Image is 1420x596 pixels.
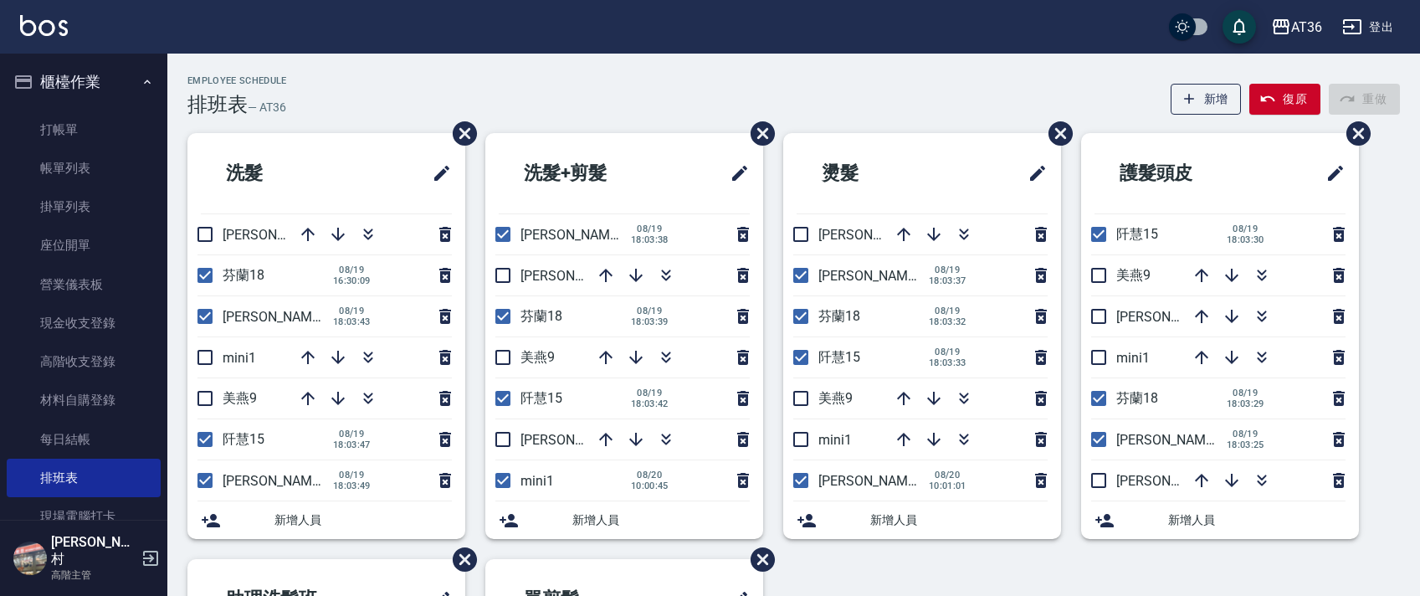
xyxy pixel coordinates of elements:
[1116,226,1158,242] span: 阡慧15
[1116,309,1224,325] span: [PERSON_NAME]6
[1264,10,1329,44] button: AT36
[929,347,966,357] span: 08/19
[520,227,636,243] span: [PERSON_NAME]11
[1094,143,1267,203] h2: 護髮頭皮
[7,381,161,419] a: 材料自購登錄
[7,497,161,536] a: 現場電腦打卡
[631,388,669,398] span: 08/19
[929,275,966,286] span: 18:03:37
[818,473,926,489] span: [PERSON_NAME]6
[7,342,161,381] a: 高階收支登錄
[720,153,750,193] span: 修改班表的標題
[223,390,257,406] span: 美燕9
[499,143,675,203] h2: 洗髮+剪髮
[7,188,161,226] a: 掛單列表
[929,357,966,368] span: 18:03:33
[1249,84,1320,115] button: 復原
[201,143,355,203] h2: 洗髮
[7,60,161,104] button: 櫃檯作業
[440,535,479,584] span: 刪除班表
[51,568,136,583] p: 高階主管
[223,350,256,366] span: mini1
[1227,234,1264,245] span: 18:03:30
[13,542,47,575] img: Person
[333,275,371,286] span: 16:30:09
[1018,153,1048,193] span: 修改班表的標題
[333,470,371,480] span: 08/19
[1168,511,1346,529] span: 新增人員
[333,439,371,450] span: 18:03:47
[520,308,562,324] span: 芬蘭18
[223,267,264,283] span: 芬蘭18
[1081,501,1359,539] div: 新增人員
[248,99,286,116] h6: — AT36
[7,304,161,342] a: 現金收支登錄
[797,143,951,203] h2: 燙髮
[1334,109,1373,158] span: 刪除班表
[929,306,966,316] span: 08/19
[572,511,750,529] span: 新增人員
[631,480,669,491] span: 10:00:45
[1291,17,1322,38] div: AT36
[520,390,562,406] span: 阡慧15
[631,234,669,245] span: 18:03:38
[187,75,287,86] h2: Employee Schedule
[818,390,853,406] span: 美燕9
[333,429,371,439] span: 08/19
[1171,84,1242,115] button: 新增
[333,265,371,275] span: 08/19
[870,511,1048,529] span: 新增人員
[929,265,966,275] span: 08/19
[7,110,161,149] a: 打帳單
[333,316,371,327] span: 18:03:43
[440,109,479,158] span: 刪除班表
[7,459,161,497] a: 排班表
[223,227,331,243] span: [PERSON_NAME]6
[1335,12,1400,43] button: 登出
[485,501,763,539] div: 新增人員
[1227,439,1264,450] span: 18:03:25
[520,268,636,284] span: [PERSON_NAME]16
[223,309,338,325] span: [PERSON_NAME]11
[1036,109,1075,158] span: 刪除班表
[1227,429,1264,439] span: 08/19
[738,535,777,584] span: 刪除班表
[333,480,371,491] span: 18:03:49
[631,470,669,480] span: 08/20
[1227,223,1264,234] span: 08/19
[1116,267,1151,283] span: 美燕9
[818,268,934,284] span: [PERSON_NAME]11
[818,227,934,243] span: [PERSON_NAME]16
[1223,10,1256,44] button: save
[631,316,669,327] span: 18:03:39
[1315,153,1346,193] span: 修改班表的標題
[51,534,136,568] h5: [PERSON_NAME]村
[7,265,161,304] a: 營業儀表板
[333,306,371,316] span: 08/19
[1116,432,1232,448] span: [PERSON_NAME]11
[1116,350,1150,366] span: mini1
[929,316,966,327] span: 18:03:32
[783,501,1061,539] div: 新增人員
[520,473,554,489] span: mini1
[520,349,555,365] span: 美燕9
[631,223,669,234] span: 08/19
[274,511,452,529] span: 新增人員
[1227,388,1264,398] span: 08/19
[7,420,161,459] a: 每日結帳
[7,149,161,188] a: 帳單列表
[187,501,465,539] div: 新增人員
[818,432,852,448] span: mini1
[818,308,860,324] span: 芬蘭18
[818,349,860,365] span: 阡慧15
[223,431,264,447] span: 阡慧15
[738,109,777,158] span: 刪除班表
[422,153,452,193] span: 修改班表的標題
[929,470,966,480] span: 08/20
[20,15,68,36] img: Logo
[7,226,161,265] a: 座位開單
[929,480,966,491] span: 10:01:01
[631,306,669,316] span: 08/19
[1116,390,1158,406] span: 芬蘭18
[1227,398,1264,409] span: 18:03:29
